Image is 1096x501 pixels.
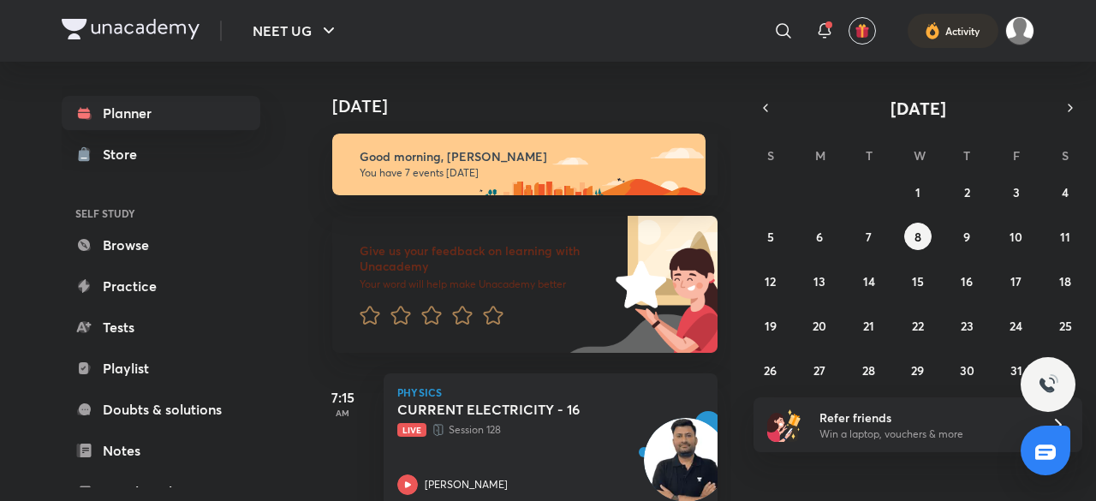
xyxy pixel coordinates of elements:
a: Browse [62,228,260,262]
a: Planner [62,96,260,130]
button: October 16, 2025 [953,267,980,295]
button: October 29, 2025 [904,356,932,384]
abbr: October 11, 2025 [1060,229,1070,245]
abbr: October 4, 2025 [1062,184,1069,200]
abbr: Tuesday [866,147,873,164]
button: October 12, 2025 [757,267,784,295]
abbr: October 2, 2025 [964,184,970,200]
span: Live [397,423,426,437]
abbr: October 23, 2025 [961,318,974,334]
h6: Refer friends [819,409,1030,426]
abbr: October 19, 2025 [765,318,777,334]
abbr: October 3, 2025 [1013,184,1020,200]
button: October 24, 2025 [1003,312,1030,339]
button: October 8, 2025 [904,223,932,250]
img: morning [332,134,706,195]
a: Practice [62,269,260,303]
abbr: Sunday [767,147,774,164]
abbr: October 5, 2025 [767,229,774,245]
button: October 5, 2025 [757,223,784,250]
abbr: October 30, 2025 [960,362,974,379]
button: October 10, 2025 [1003,223,1030,250]
button: October 11, 2025 [1051,223,1079,250]
p: Session 128 [397,421,666,438]
button: October 6, 2025 [806,223,833,250]
span: [DATE] [890,97,946,120]
abbr: October 13, 2025 [813,273,825,289]
abbr: October 14, 2025 [863,273,875,289]
button: October 18, 2025 [1051,267,1079,295]
button: October 21, 2025 [855,312,883,339]
img: activity [925,21,940,41]
button: October 27, 2025 [806,356,833,384]
h4: [DATE] [332,96,735,116]
abbr: October 26, 2025 [764,362,777,379]
abbr: October 24, 2025 [1010,318,1022,334]
button: avatar [849,17,876,45]
img: ttu [1038,374,1058,395]
a: Store [62,137,260,171]
button: October 4, 2025 [1051,178,1079,206]
abbr: October 29, 2025 [911,362,924,379]
abbr: October 9, 2025 [963,229,970,245]
button: October 30, 2025 [953,356,980,384]
abbr: Monday [815,147,825,164]
p: You have 7 events [DATE] [360,166,690,180]
button: October 14, 2025 [855,267,883,295]
abbr: October 20, 2025 [813,318,826,334]
button: October 3, 2025 [1003,178,1030,206]
p: Win a laptop, vouchers & more [819,426,1030,442]
button: NEET UG [242,14,349,48]
button: October 1, 2025 [904,178,932,206]
button: October 17, 2025 [1003,267,1030,295]
h6: SELF STUDY [62,199,260,228]
h6: Good morning, [PERSON_NAME] [360,149,690,164]
abbr: October 18, 2025 [1059,273,1071,289]
img: Company Logo [62,19,200,39]
abbr: October 1, 2025 [915,184,920,200]
a: Playlist [62,351,260,385]
img: avatar [855,23,870,39]
abbr: October 21, 2025 [863,318,874,334]
abbr: October 16, 2025 [961,273,973,289]
abbr: October 31, 2025 [1010,362,1022,379]
h6: Give us your feedback on learning with Unacademy [360,243,610,274]
a: Notes [62,433,260,468]
img: Aman raj [1005,16,1034,45]
h5: CURRENT ELECTRICITY - 16 [397,401,611,418]
div: Store [103,144,147,164]
abbr: October 17, 2025 [1010,273,1022,289]
abbr: Friday [1013,147,1020,164]
abbr: Thursday [963,147,970,164]
button: October 22, 2025 [904,312,932,339]
img: feedback_image [557,216,718,353]
p: Your word will help make Unacademy better [360,277,610,291]
abbr: October 27, 2025 [813,362,825,379]
h5: 7:15 [308,387,377,408]
abbr: Saturday [1062,147,1069,164]
abbr: October 25, 2025 [1059,318,1072,334]
a: Company Logo [62,19,200,44]
button: October 25, 2025 [1051,312,1079,339]
a: Doubts & solutions [62,392,260,426]
abbr: October 12, 2025 [765,273,776,289]
button: October 28, 2025 [855,356,883,384]
button: October 13, 2025 [806,267,833,295]
abbr: October 15, 2025 [912,273,924,289]
img: referral [767,408,801,442]
abbr: October 22, 2025 [912,318,924,334]
abbr: October 6, 2025 [816,229,823,245]
button: [DATE] [777,96,1058,120]
button: October 19, 2025 [757,312,784,339]
button: October 2, 2025 [953,178,980,206]
abbr: October 7, 2025 [866,229,872,245]
p: Physics [397,387,704,397]
button: October 23, 2025 [953,312,980,339]
abbr: October 10, 2025 [1010,229,1022,245]
button: October 7, 2025 [855,223,883,250]
p: AM [308,408,377,418]
abbr: October 28, 2025 [862,362,875,379]
button: October 26, 2025 [757,356,784,384]
button: October 31, 2025 [1003,356,1030,384]
abbr: Wednesday [914,147,926,164]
